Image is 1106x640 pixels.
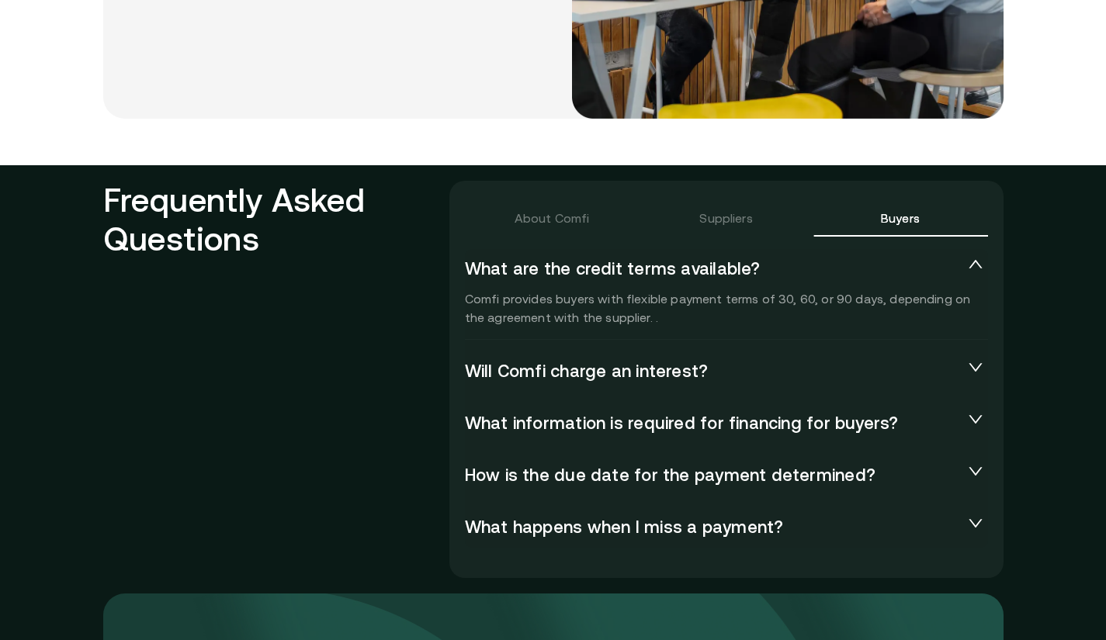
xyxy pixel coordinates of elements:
[968,463,983,479] span: collapsed
[465,507,988,548] div: What happens when I miss a payment?
[103,181,449,572] h2: Frequently Asked Questions
[465,361,963,382] span: Will Comfi charge an interest?
[465,403,988,444] div: What information is required for financing for buyers?
[968,257,983,272] span: expanded
[465,517,963,538] span: What happens when I miss a payment?
[465,249,988,289] div: What are the credit terms available?
[968,411,983,427] span: collapsed
[968,359,983,375] span: collapsed
[515,209,590,227] div: About Comfi
[465,258,963,280] span: What are the credit terms available?
[465,465,963,486] span: How is the due date for the payment determined?
[465,351,988,392] div: Will Comfi charge an interest?
[465,455,988,496] div: How is the due date for the payment determined?
[699,209,752,227] div: Suppliers
[881,209,920,227] div: Buyers
[968,515,983,531] span: collapsed
[465,289,988,327] p: Comfi provides buyers with flexible payment terms of 30, 60, or 90 days, depending on the agreeme...
[465,413,963,434] span: What information is required for financing for buyers?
